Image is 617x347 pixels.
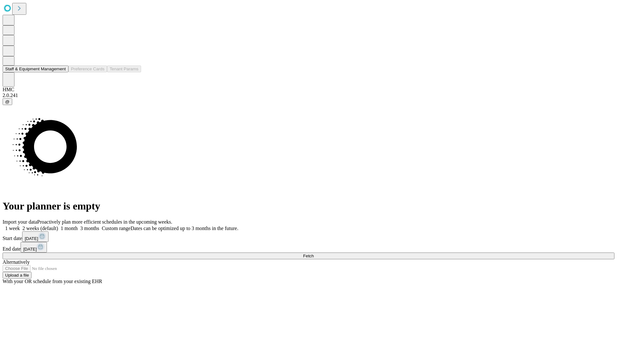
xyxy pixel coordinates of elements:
span: [DATE] [23,247,37,252]
span: [DATE] [25,236,38,241]
span: 2 weeks (default) [22,226,58,231]
span: Fetch [303,254,314,258]
button: Tenant Params [107,66,141,72]
span: Dates can be optimized up to 3 months in the future. [130,226,238,231]
span: 3 months [80,226,99,231]
span: Proactively plan more efficient schedules in the upcoming weeks. [37,219,172,225]
h1: Your planner is empty [3,200,614,212]
span: With your OR schedule from your existing EHR [3,279,102,284]
button: Staff & Equipment Management [3,66,68,72]
div: HMC [3,87,614,93]
span: Import your data [3,219,37,225]
span: 1 month [61,226,78,231]
span: @ [5,99,10,104]
div: End date [3,242,614,253]
button: @ [3,98,12,105]
div: 2.0.241 [3,93,614,98]
button: [DATE] [21,242,47,253]
span: Alternatively [3,259,30,265]
button: Preference Cards [68,66,107,72]
span: 1 week [5,226,20,231]
button: Fetch [3,253,614,259]
button: Upload a file [3,272,31,279]
span: Custom range [102,226,130,231]
button: [DATE] [22,231,49,242]
div: Start date [3,231,614,242]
